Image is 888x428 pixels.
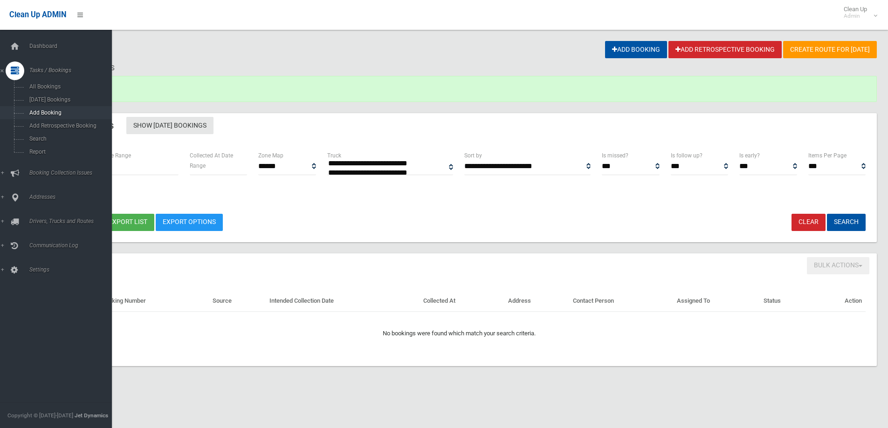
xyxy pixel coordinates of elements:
[839,6,876,20] span: Clean Up
[27,122,111,129] span: Add Retrospective Booking
[27,83,111,90] span: All Bookings
[27,242,119,249] span: Communication Log
[783,41,877,58] a: Create route for [DATE]
[27,136,111,142] span: Search
[209,291,266,312] th: Source
[27,149,111,155] span: Report
[27,266,119,273] span: Settings
[673,291,760,312] th: Assigned To
[56,317,862,339] div: No bookings were found which match your search criteria.
[41,76,877,102] div: You are now logged in.
[7,412,73,419] span: Copyright © [DATE]-[DATE]
[156,214,223,231] a: Export Options
[327,150,341,161] label: Truck
[27,109,111,116] span: Add Booking
[266,291,420,312] th: Intended Collection Date
[102,214,154,231] button: Export list
[792,214,826,231] a: Clear
[27,170,119,176] span: Booking Collection Issues
[27,43,119,49] span: Dashboard
[9,10,66,19] span: Clean Up ADMIN
[605,41,667,58] a: Add Booking
[812,291,866,312] th: Action
[98,291,209,312] th: Booking Number
[827,214,866,231] button: Search
[126,117,213,134] a: Show [DATE] Bookings
[668,41,782,58] a: Add Retrospective Booking
[27,96,111,103] span: [DATE] Bookings
[760,291,812,312] th: Status
[569,291,673,312] th: Contact Person
[844,13,867,20] small: Admin
[27,67,119,74] span: Tasks / Bookings
[420,291,504,312] th: Collected At
[27,194,119,200] span: Addresses
[75,412,108,419] strong: Jet Dynamics
[504,291,569,312] th: Address
[27,218,119,224] span: Drivers, Trucks and Routes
